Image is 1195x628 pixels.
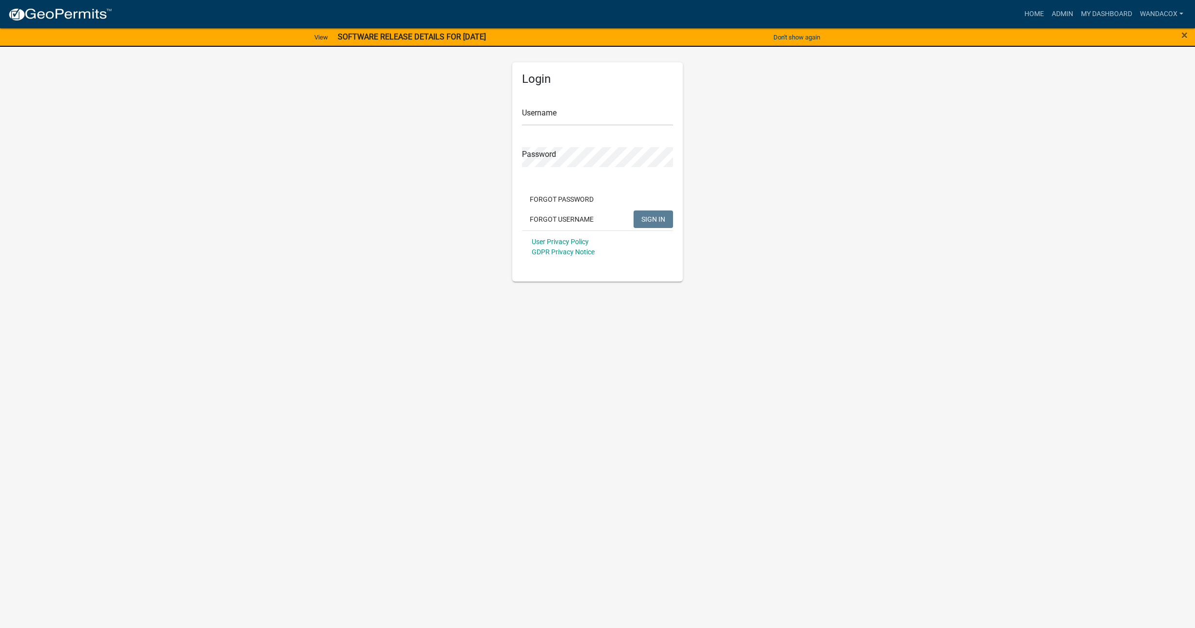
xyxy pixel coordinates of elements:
[522,210,601,228] button: Forgot Username
[522,72,673,86] h5: Login
[532,238,589,246] a: User Privacy Policy
[1136,5,1187,23] a: WandaCox
[1021,5,1048,23] a: Home
[1048,5,1077,23] a: Admin
[522,190,601,208] button: Forgot Password
[1181,28,1188,42] span: ×
[1181,29,1188,41] button: Close
[641,215,665,223] span: SIGN IN
[1077,5,1136,23] a: My Dashboard
[634,210,673,228] button: SIGN IN
[770,29,824,45] button: Don't show again
[310,29,332,45] a: View
[532,248,595,256] a: GDPR Privacy Notice
[338,32,486,41] strong: SOFTWARE RELEASE DETAILS FOR [DATE]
